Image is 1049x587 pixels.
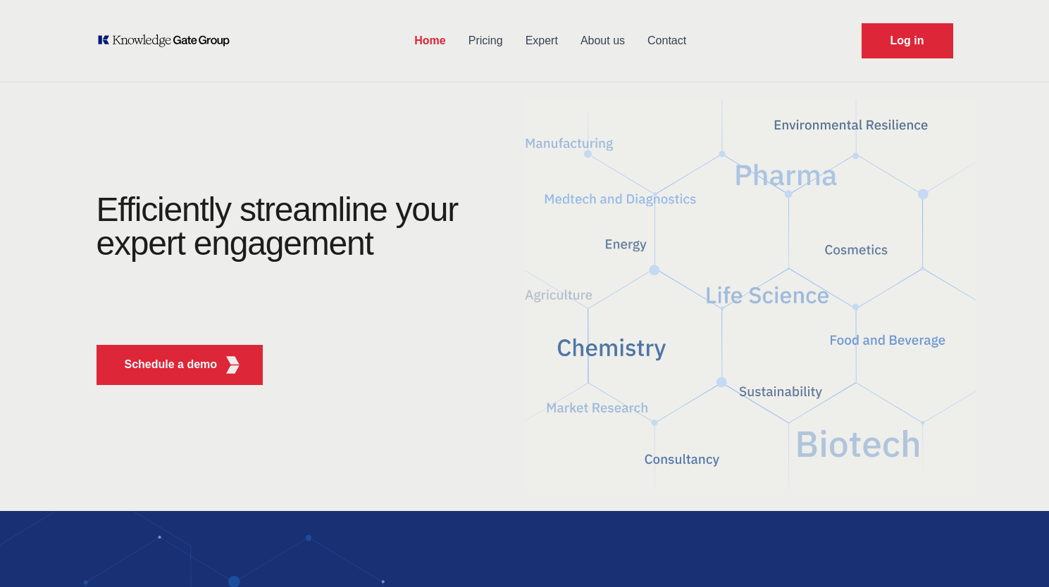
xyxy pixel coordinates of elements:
[125,356,218,373] p: Schedule a demo
[97,34,240,48] a: KOL Knowledge Platform: Talk to Key External Experts (KEE)
[514,23,569,59] a: Expert
[223,356,241,374] img: KGG Fifth Element RED
[636,23,697,59] a: Contact
[862,23,953,58] a: Request Demo
[97,345,263,385] button: Schedule a demoKGG Fifth Element RED
[403,23,457,59] a: Home
[525,91,976,497] img: KGG Fifth Element RED
[97,191,459,262] h1: Efficiently streamline your expert engagement
[569,23,636,59] a: About us
[457,23,514,59] a: Pricing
